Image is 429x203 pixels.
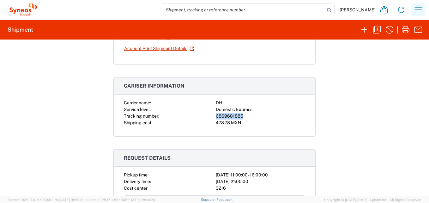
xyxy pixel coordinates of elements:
[216,100,305,106] div: DHL
[216,113,305,120] div: 6869601885
[216,106,305,113] div: Domestic Express
[216,120,305,126] div: 478.78 MXN
[340,7,376,13] span: [PERSON_NAME]
[129,198,155,202] span: [DATE] 08:44:20
[124,43,194,54] a: Account Print Shipment Details
[216,185,305,192] div: 3216
[124,114,159,119] span: Tracking number:
[8,26,33,34] h2: Shipment
[124,155,171,161] span: Request details
[86,198,155,202] span: Client: 2025.17.0-5dd568f
[216,172,305,178] div: [DATE] 11:00:00 - 16:00:00
[124,100,151,105] span: Carrier name:
[216,178,305,185] div: [DATE] 21:00:00
[201,198,217,201] a: Support
[124,107,151,112] span: Service level:
[8,198,83,202] span: Server: 2025.17.0-16a969492de
[124,83,184,89] span: Carrier information
[324,197,421,203] span: Copyright © [DATE]-[DATE] Agistix Inc., All Rights Reserved
[124,172,148,177] span: Pickup time:
[124,186,148,191] span: Cost center
[161,4,325,16] input: Shipment, tracking or reference number
[59,198,83,202] span: [DATE] 09:51:12
[124,179,151,184] span: Delivery time:
[124,120,151,125] span: Shipping cost
[216,198,233,201] a: Feedback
